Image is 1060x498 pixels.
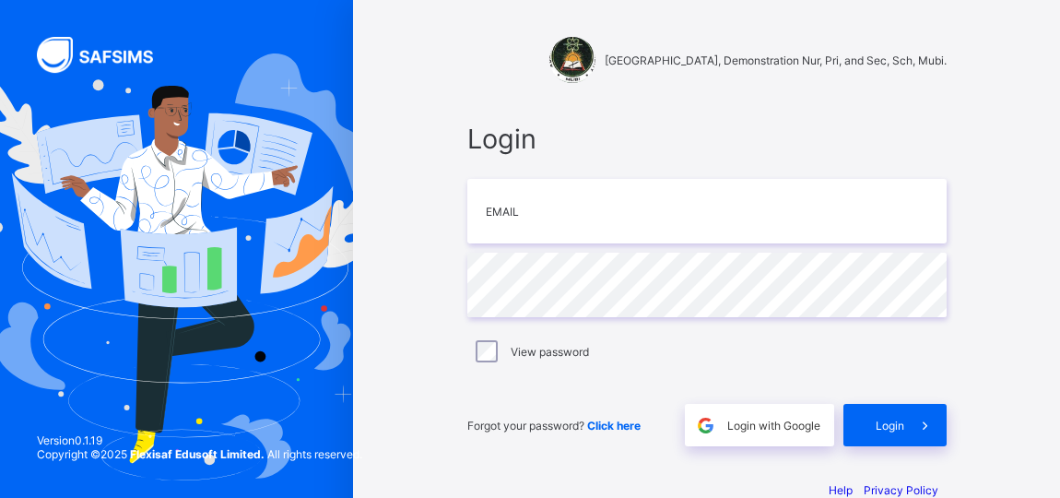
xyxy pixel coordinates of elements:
[876,419,904,433] span: Login
[130,447,265,461] strong: Flexisaf Edusoft Limited.
[511,345,589,359] label: View password
[727,419,820,433] span: Login with Google
[829,483,853,497] a: Help
[695,415,716,436] img: google.396cfc9801f0270233282035f929180a.svg
[37,433,362,447] span: Version 0.1.19
[467,123,947,155] span: Login
[605,53,947,67] span: [GEOGRAPHIC_DATA], Demonstration Nur, Pri, and Sec, Sch, Mubi.
[587,419,641,433] a: Click here
[37,37,175,73] img: SAFSIMS Logo
[37,447,362,461] span: Copyright © 2025 All rights reserved.
[864,483,938,497] a: Privacy Policy
[467,419,641,433] span: Forgot your password?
